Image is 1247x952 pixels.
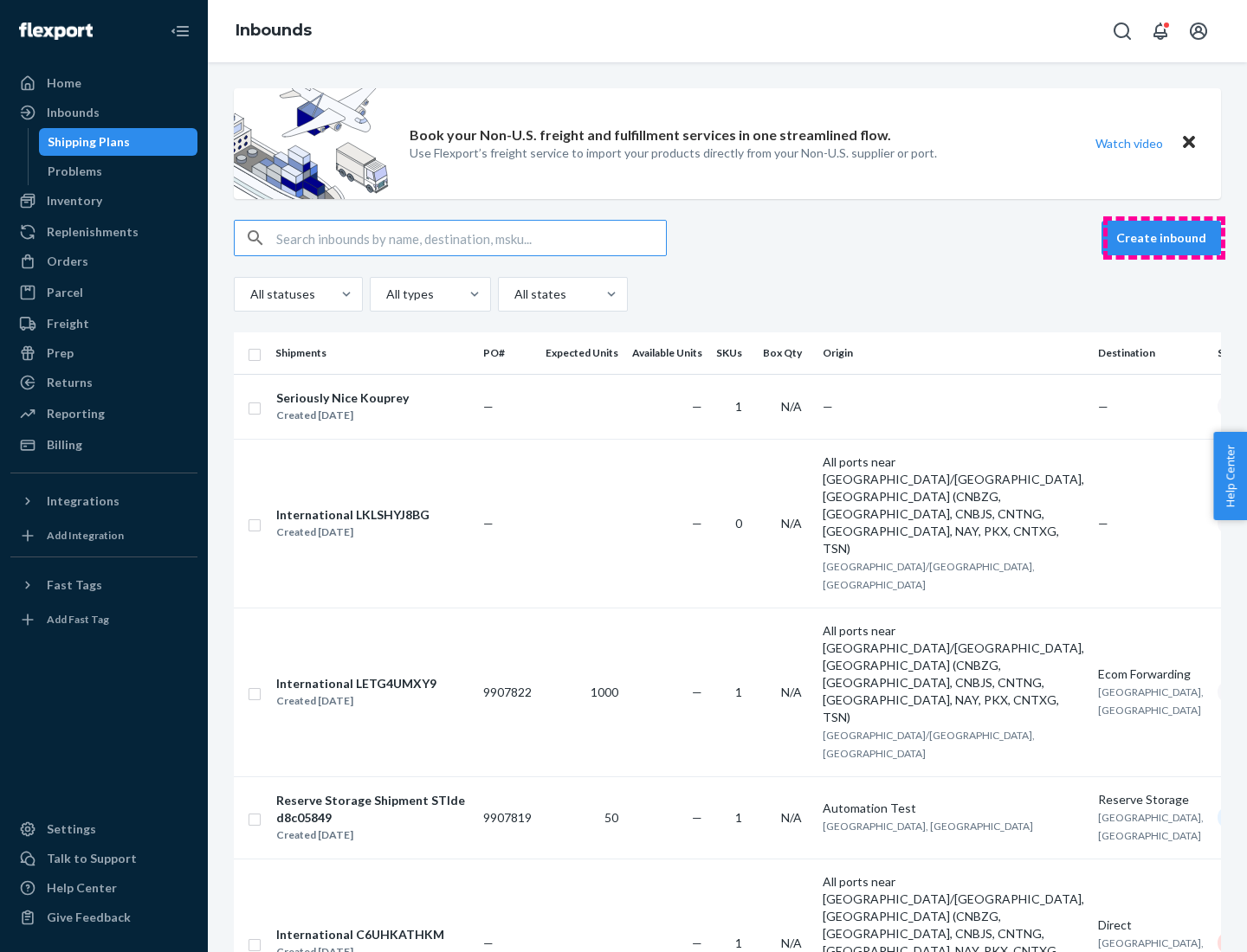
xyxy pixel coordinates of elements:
[823,622,1084,726] div: All ports near [GEOGRAPHIC_DATA]/[GEOGRAPHIC_DATA], [GEOGRAPHIC_DATA] (CNBZG, [GEOGRAPHIC_DATA], ...
[10,310,197,338] a: Freight
[276,926,444,943] div: International C6UHKATHKM
[222,6,326,56] ol: breadcrumbs
[539,332,625,374] th: Expected Units
[823,820,1033,833] span: [GEOGRAPHIC_DATA], [GEOGRAPHIC_DATA]
[591,685,618,699] span: 1000
[276,827,468,844] div: Created [DATE]
[10,571,197,599] button: Fast Tags
[47,74,81,92] div: Home
[10,69,197,97] a: Home
[47,374,93,391] div: Returns
[249,286,250,303] input: All statuses
[384,286,386,303] input: All types
[276,792,468,827] div: Reserve Storage Shipment STIded8c05849
[781,936,802,950] span: N/A
[47,436,82,453] div: Billing
[513,286,514,303] input: All states
[823,399,833,414] span: —
[483,399,494,414] span: —
[692,399,702,414] span: —
[1098,666,1204,683] div: Ecom Forwarding
[410,145,937,162] p: Use Flexport’s freight service to import your products directly from your Non-U.S. supplier or port.
[10,187,197,215] a: Inventory
[625,332,709,374] th: Available Units
[48,133,130,151] div: Shipping Plans
[735,685,742,699] span: 1
[692,685,702,699] span: —
[781,516,802,531] span: N/A
[47,820,96,838] div: Settings
[10,248,197,275] a: Orders
[1098,399,1108,414] span: —
[1143,14,1178,48] button: Open notifications
[47,576,102,594] div: Fast Tags
[1213,432,1247,520] button: Help Center
[10,845,197,872] a: Talk to Support
[276,675,436,692] div: International LETG4UMXY9
[47,528,124,543] div: Add Integration
[816,332,1091,374] th: Origin
[10,400,197,428] a: Reporting
[735,516,742,531] span: 0
[268,332,476,374] th: Shipments
[276,506,430,524] div: International LKLSHYJ8BG
[236,21,312,40] a: Inbounds
[692,516,702,531] span: —
[692,936,702,950] span: —
[10,339,197,367] a: Prep
[781,810,802,825] span: N/A
[276,524,430,541] div: Created [DATE]
[47,344,74,362] div: Prep
[476,332,539,374] th: PO#
[10,99,197,126] a: Inbounds
[756,332,816,374] th: Box Qty
[10,487,197,515] button: Integrations
[47,315,89,332] div: Freight
[163,14,197,48] button: Close Navigation
[47,909,131,926] div: Give Feedback
[48,163,102,180] div: Problems
[604,810,618,825] span: 50
[410,125,891,145] p: Book your Non-U.S. freight and fulfillment services in one streamlined flow.
[10,431,197,459] a: Billing
[1178,131,1200,156] button: Close
[47,223,139,241] div: Replenishments
[47,104,100,121] div: Inbounds
[483,936,494,950] span: —
[1105,14,1140,48] button: Open Search Box
[47,879,117,897] div: Help Center
[1181,14,1216,48] button: Open account menu
[47,612,109,627] div: Add Fast Tag
[47,192,102,209] div: Inventory
[1098,791,1204,808] div: Reserve Storage
[476,608,539,776] td: 9907822
[781,399,802,414] span: N/A
[10,606,197,634] a: Add Fast Tag
[10,522,197,550] a: Add Integration
[1098,917,1204,934] div: Direct
[735,810,742,825] span: 1
[47,284,83,301] div: Parcel
[276,221,666,255] input: Search inbounds by name, destination, msku...
[823,729,1035,760] span: [GEOGRAPHIC_DATA]/[GEOGRAPHIC_DATA], [GEOGRAPHIC_DATA]
[823,453,1084,557] div: All ports near [GEOGRAPHIC_DATA]/[GEOGRAPHIC_DATA], [GEOGRAPHIC_DATA] (CNBZG, [GEOGRAPHIC_DATA], ...
[47,850,137,867] div: Talk to Support
[47,253,88,270] div: Orders
[476,776,539,859] td: 9907819
[10,279,197,306] a: Parcel
[1084,131,1174,156] button: Watch video
[39,128,198,156] a: Shipping Plans
[1098,516,1108,531] span: —
[10,815,197,843] a: Settings
[1102,221,1221,255] button: Create inbound
[781,685,802,699] span: N/A
[39,158,198,185] a: Problems
[10,218,197,246] a: Replenishments
[47,405,105,422] div: Reporting
[823,560,1035,591] span: [GEOGRAPHIC_DATA]/[GEOGRAPHIC_DATA], [GEOGRAPHIC_DATA]
[823,800,1084,817] div: Automation Test
[19,23,93,40] img: Flexport logo
[1091,332,1211,374] th: Destination
[10,369,197,396] a: Returns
